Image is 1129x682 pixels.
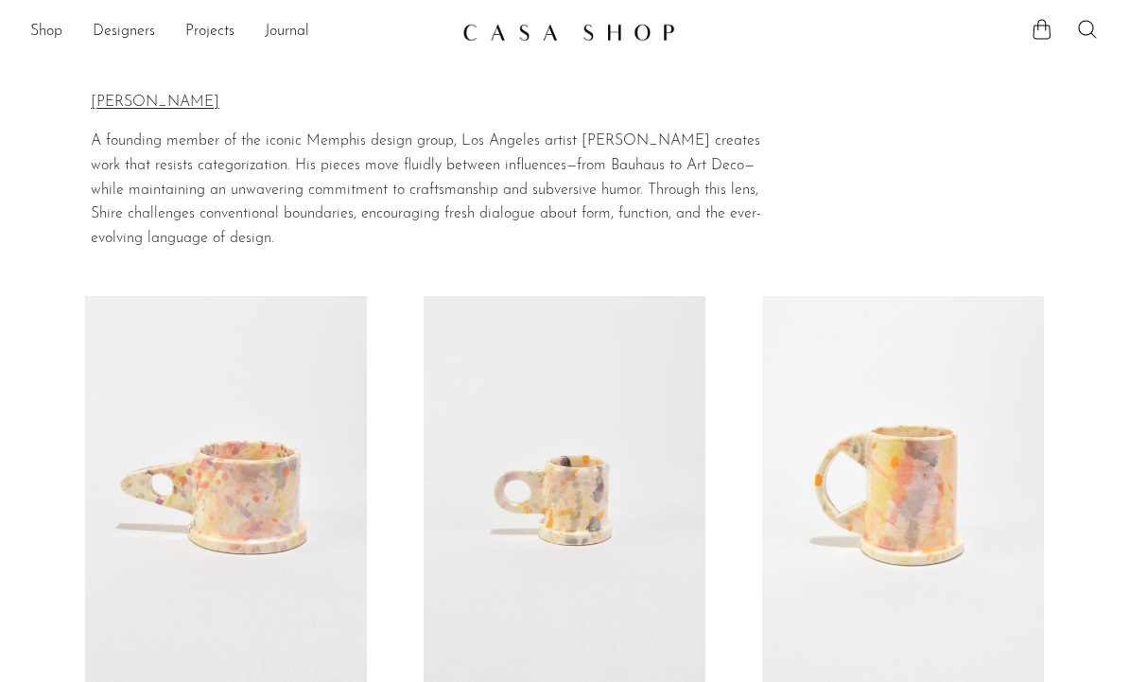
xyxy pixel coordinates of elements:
[30,16,447,48] ul: NEW HEADER MENU
[91,91,768,115] p: [PERSON_NAME]
[30,16,447,48] nav: Desktop navigation
[185,20,234,44] a: Projects
[30,20,62,44] a: Shop
[91,130,768,251] p: A founding member of the iconic Memphis design group, Los Angeles artist [PERSON_NAME] creates wo...
[265,20,309,44] a: Journal
[93,20,155,44] a: Designers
